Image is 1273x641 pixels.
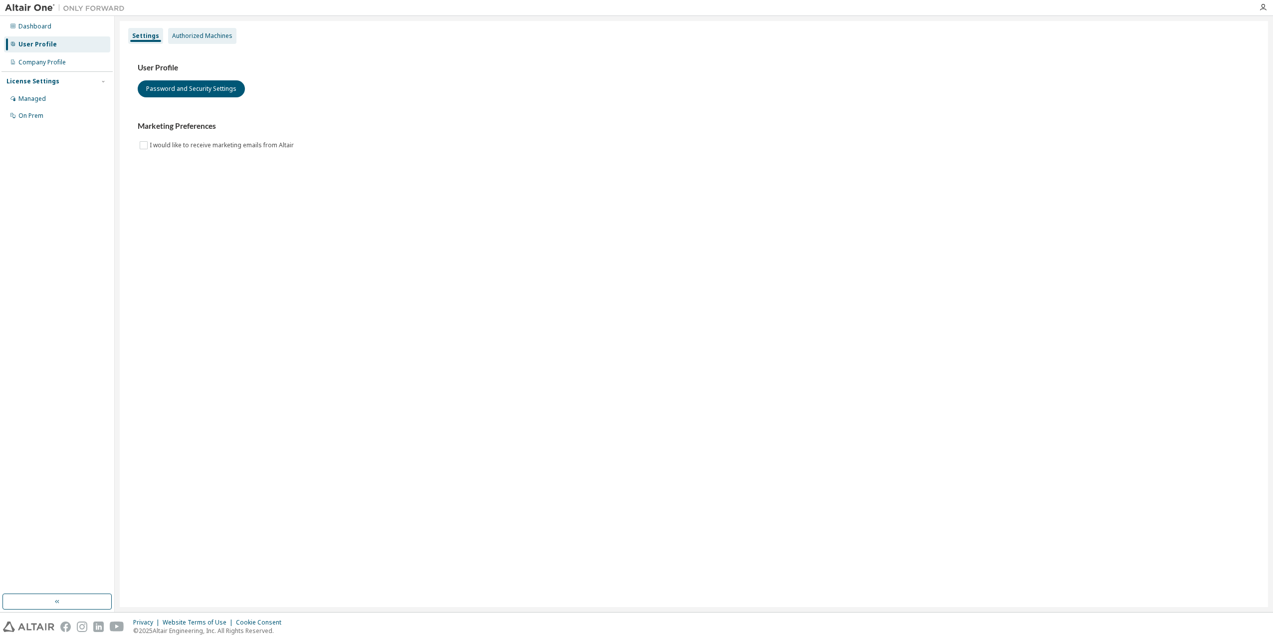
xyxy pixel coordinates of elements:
[172,32,232,40] div: Authorized Machines
[150,139,296,151] label: I would like to receive marketing emails from Altair
[18,58,66,66] div: Company Profile
[132,32,159,40] div: Settings
[5,3,130,13] img: Altair One
[93,622,104,632] img: linkedin.svg
[18,40,57,48] div: User Profile
[60,622,71,632] img: facebook.svg
[236,619,287,627] div: Cookie Consent
[133,627,287,635] p: © 2025 Altair Engineering, Inc. All Rights Reserved.
[77,622,87,632] img: instagram.svg
[133,619,163,627] div: Privacy
[18,112,43,120] div: On Prem
[138,63,1250,73] h3: User Profile
[18,22,51,30] div: Dashboard
[3,622,54,632] img: altair_logo.svg
[138,121,1250,131] h3: Marketing Preferences
[18,95,46,103] div: Managed
[163,619,236,627] div: Website Terms of Use
[6,77,59,85] div: License Settings
[138,80,245,97] button: Password and Security Settings
[110,622,124,632] img: youtube.svg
